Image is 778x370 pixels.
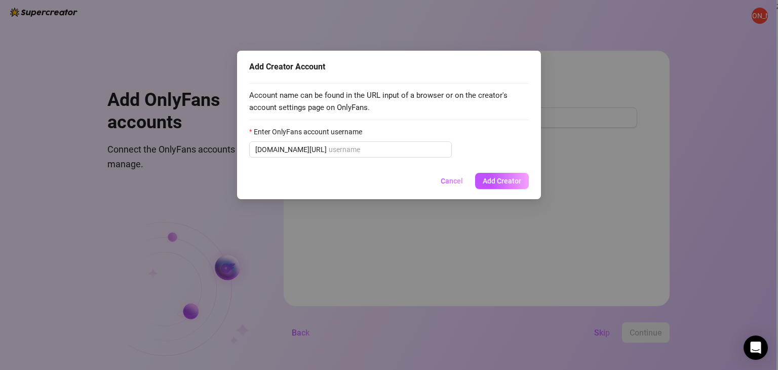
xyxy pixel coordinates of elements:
[249,126,369,137] label: Enter OnlyFans account username
[744,336,768,360] div: Open Intercom Messenger
[441,177,463,185] span: Cancel
[255,144,327,155] span: [DOMAIN_NAME][URL]
[249,90,529,114] span: Account name can be found in the URL input of a browser or on the creator's account settings page...
[329,144,446,155] input: Enter OnlyFans account username
[483,177,521,185] span: Add Creator
[249,61,529,73] div: Add Creator Account
[475,173,529,189] button: Add Creator
[433,173,471,189] button: Cancel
